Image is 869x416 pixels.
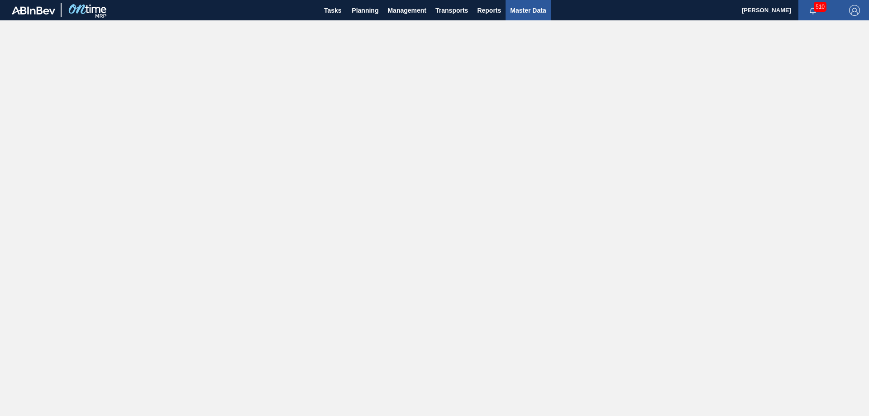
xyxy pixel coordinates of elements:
button: Notifications [798,4,827,17]
span: Reports [477,5,501,16]
img: TNhmsLtSVTkK8tSr43FrP2fwEKptu5GPRR3wAAAABJRU5ErkJggg== [12,6,55,14]
span: Master Data [510,5,546,16]
span: Planning [352,5,378,16]
span: Tasks [323,5,343,16]
span: 510 [814,2,826,12]
span: Transports [435,5,468,16]
img: Logout [849,5,860,16]
span: Management [387,5,426,16]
